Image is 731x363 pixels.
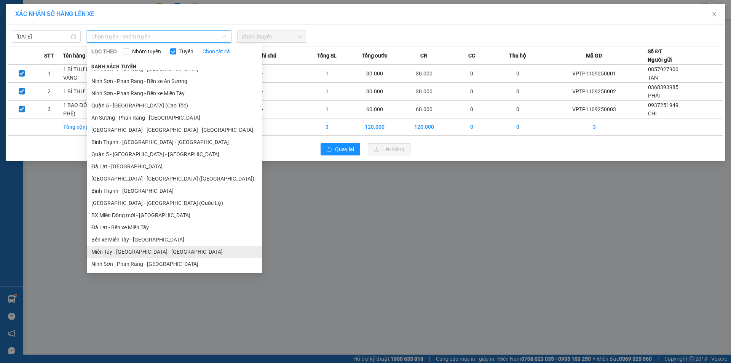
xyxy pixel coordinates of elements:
span: 0857927900 [648,66,678,72]
li: Bình Thạnh - [GEOGRAPHIC_DATA] - [GEOGRAPHIC_DATA] [87,136,262,148]
span: 0368393985 [648,84,678,90]
td: 60.000 [399,101,449,118]
button: rollbackQuay lại [321,143,360,155]
b: An Anh Limousine [10,49,42,85]
td: Tổng cộng [63,118,109,136]
span: Tổng SL [317,51,337,60]
span: Chọn chuyến [242,31,302,42]
li: [GEOGRAPHIC_DATA] - [GEOGRAPHIC_DATA] (Quốc Lộ) [87,197,262,209]
td: 60.000 [350,101,399,118]
td: 1 BÌ THƯ MÀU VÀNG [63,65,109,83]
td: --- [258,101,304,118]
div: Số ĐT Người gửi [648,47,672,64]
td: 30.000 [399,65,449,83]
td: 1 [304,83,350,101]
td: 1 BAO ĐỎ ( CÀ PHÊ) [63,101,109,118]
span: Tên hàng [63,51,85,60]
span: PHÁT [648,93,661,99]
span: Tổng cước [362,51,387,60]
li: Bình Thạnh - [GEOGRAPHIC_DATA] [87,185,262,197]
li: Ninh Sơn - Phan Rang - Bến xe An Sương [87,75,262,87]
td: 120.000 [350,118,399,136]
td: --- [258,65,304,83]
span: Quay lại [335,145,354,154]
span: Mã GD [586,51,602,60]
span: Ghi chú [258,51,276,60]
li: Đà Lạt - Bến xe Miền Tây [87,221,262,233]
span: LỌC THEO [91,47,117,56]
li: Ninh Sơn - Phan Rang - [GEOGRAPHIC_DATA] [87,258,262,270]
td: 2 [35,83,63,101]
td: 0 [449,83,495,101]
span: rollback [327,147,332,153]
td: 30.000 [350,65,399,83]
span: TÂN [648,75,658,81]
td: 0 [449,101,495,118]
span: Nhóm tuyến [129,47,164,56]
span: CHI [648,110,657,117]
td: 120.000 [399,118,449,136]
span: CC [468,51,475,60]
td: 3 [35,101,63,118]
li: Đà Lạt - [GEOGRAPHIC_DATA] [87,160,262,173]
li: Quận 5 - [GEOGRAPHIC_DATA] (Cao Tốc) [87,99,262,112]
td: --- [258,83,304,101]
td: VPTP1109250001 [541,65,648,83]
span: close [711,11,717,17]
input: 11/09/2025 [16,32,69,41]
td: 0 [449,65,495,83]
td: 3 [304,118,350,136]
td: 0 [495,118,540,136]
li: Ninh Sơn - Phan Rang - Bến xe Miền Tây [87,87,262,99]
li: Bến xe Miền Tây - [GEOGRAPHIC_DATA] [87,233,262,246]
a: Chọn tất cả [203,47,230,56]
td: 0 [495,101,540,118]
span: CR [420,51,427,60]
td: 0 [449,118,495,136]
td: 1 [304,65,350,83]
td: 1 [304,101,350,118]
span: down [222,34,227,39]
span: STT [44,51,54,60]
td: VPTP1109250002 [541,83,648,101]
span: Danh sách tuyến [87,63,141,70]
li: BX Miền Đông mới - [GEOGRAPHIC_DATA] [87,209,262,221]
td: 30.000 [350,83,399,101]
li: [GEOGRAPHIC_DATA] - [GEOGRAPHIC_DATA] - [GEOGRAPHIC_DATA] [87,124,262,136]
button: uploadLên hàng [368,143,410,155]
li: Miền Tây - [GEOGRAPHIC_DATA] - [GEOGRAPHIC_DATA] [87,246,262,258]
td: 3 [541,118,648,136]
button: Close [704,4,725,25]
li: Quận 5 - [GEOGRAPHIC_DATA] - [GEOGRAPHIC_DATA] [87,148,262,160]
span: 0937251949 [648,102,678,108]
td: 30.000 [399,83,449,101]
td: 0 [495,83,540,101]
span: Thu hộ [509,51,526,60]
span: XÁC NHẬN SỐ HÀNG LÊN XE [15,10,94,18]
li: [GEOGRAPHIC_DATA] - [GEOGRAPHIC_DATA] ([GEOGRAPHIC_DATA]) [87,173,262,185]
td: 0 [495,65,540,83]
td: 1 BÌ THƯ [63,83,109,101]
td: VPTP1109250003 [541,101,648,118]
span: Tuyến [176,47,196,56]
td: 1 [35,65,63,83]
b: Biên nhận gởi hàng hóa [49,11,73,73]
li: An Sương - Phan Rang - [GEOGRAPHIC_DATA] [87,112,262,124]
span: Chọn tuyến - nhóm tuyến [91,31,227,42]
